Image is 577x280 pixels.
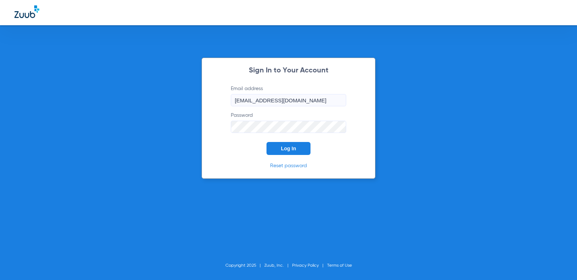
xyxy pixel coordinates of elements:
a: Terms of Use [327,263,352,268]
a: Privacy Policy [292,263,319,268]
h2: Sign In to Your Account [220,67,357,74]
input: Email address [231,94,346,106]
label: Password [231,112,346,133]
input: Password [231,121,346,133]
li: Copyright 2025 [225,262,264,269]
span: Log In [281,146,296,151]
a: Reset password [270,163,307,168]
button: Log In [267,142,310,155]
li: Zuub, Inc. [264,262,292,269]
label: Email address [231,85,346,106]
img: Zuub Logo [14,5,39,18]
